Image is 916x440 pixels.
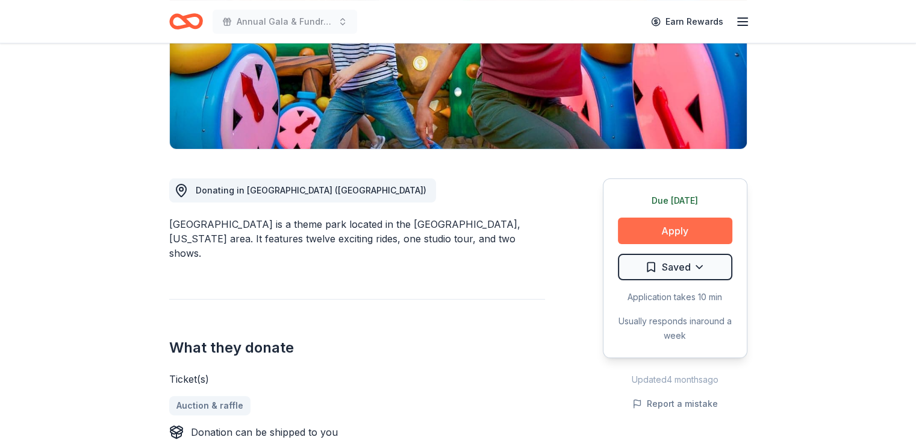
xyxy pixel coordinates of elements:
span: Saved [662,259,691,275]
h2: What they donate [169,338,545,357]
button: Saved [618,254,732,280]
button: Annual Gala & Fundraiser [213,10,357,34]
div: Application takes 10 min [618,290,732,304]
a: Earn Rewards [644,11,731,33]
a: Home [169,7,203,36]
button: Report a mistake [632,397,718,411]
a: Auction & raffle [169,396,251,415]
div: Usually responds in around a week [618,314,732,343]
button: Apply [618,218,732,244]
div: Ticket(s) [169,372,545,386]
div: Updated 4 months ago [603,372,747,387]
div: [GEOGRAPHIC_DATA] is a theme park located in the [GEOGRAPHIC_DATA], [US_STATE] area. It features ... [169,217,545,260]
div: Due [DATE] [618,193,732,208]
span: Donating in [GEOGRAPHIC_DATA] ([GEOGRAPHIC_DATA]) [196,185,426,195]
div: Donation can be shipped to you [191,425,338,439]
span: Annual Gala & Fundraiser [237,14,333,29]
